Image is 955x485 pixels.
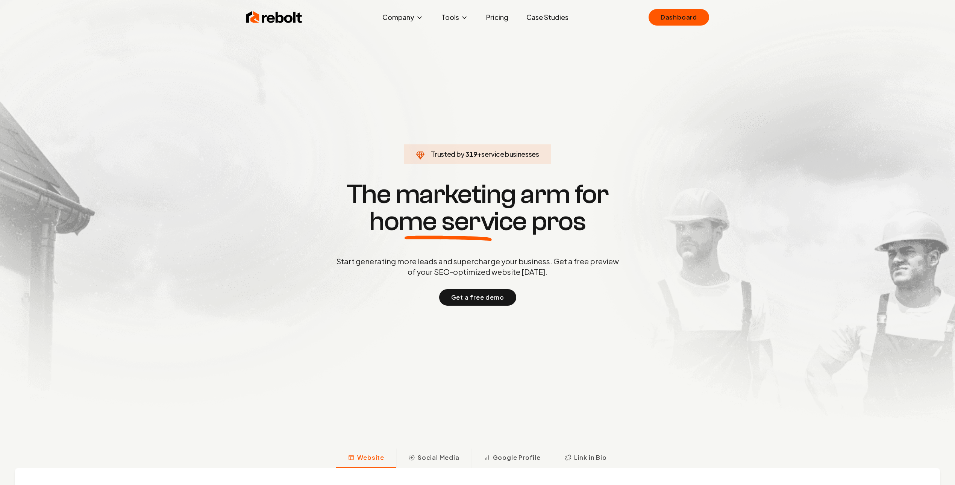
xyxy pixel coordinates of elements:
span: service businesses [481,150,539,158]
button: Social Media [396,449,471,468]
span: Link in Bio [574,453,607,462]
span: home service [369,208,527,235]
button: Link in Bio [553,449,619,468]
button: Google Profile [471,449,553,468]
span: Social Media [418,453,459,462]
button: Tools [435,10,474,25]
a: Dashboard [649,9,709,26]
a: Case Studies [520,10,575,25]
span: 319 [465,149,477,159]
img: Rebolt Logo [246,10,302,25]
span: Trusted by [431,150,464,158]
p: Start generating more leads and supercharge your business. Get a free preview of your SEO-optimiz... [335,256,620,277]
button: Website [336,449,396,468]
span: + [477,150,481,158]
span: Website [357,453,384,462]
h1: The marketing arm for pros [297,181,658,235]
a: Pricing [480,10,514,25]
button: Get a free demo [439,289,516,306]
span: Google Profile [493,453,541,462]
button: Company [376,10,429,25]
